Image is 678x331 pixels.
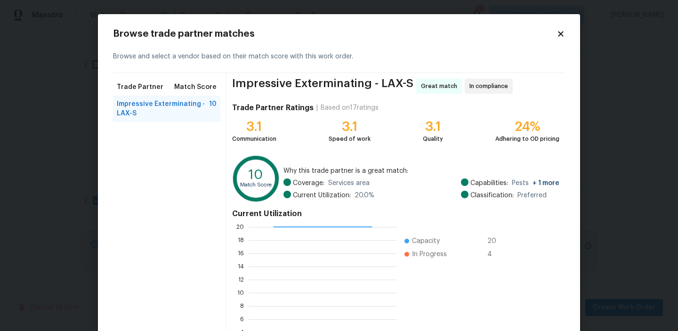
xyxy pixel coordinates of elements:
div: Communication [232,134,276,144]
text: Match Score [240,182,272,187]
text: 6 [240,316,244,322]
text: 14 [238,264,244,269]
div: Speed of work [329,134,371,144]
div: 3.1 [232,122,276,131]
span: In compliance [469,81,512,91]
span: Preferred [517,191,547,200]
span: Classification: [470,191,514,200]
text: 12 [238,277,244,283]
span: Coverage: [293,178,324,188]
span: 4 [487,250,502,259]
h4: Trade Partner Ratings [232,103,314,113]
text: 10 [237,290,244,296]
span: Current Utilization: [293,191,351,200]
span: Pests [512,178,559,188]
text: 16 [238,250,244,256]
div: 3.1 [329,122,371,131]
span: Services area [328,178,370,188]
text: 8 [240,303,244,309]
span: Why this trade partner is a great match: [283,166,559,176]
div: Adhering to OD pricing [495,134,559,144]
span: Impressive Exterminating - LAX-S [117,99,209,118]
div: Based on 17 ratings [321,103,379,113]
text: 10 [249,168,263,181]
h2: Browse trade partner matches [113,29,557,39]
h4: Current Utilization [232,209,559,218]
text: 20 [236,224,244,230]
div: Browse and select a vendor based on their match score with this work order. [113,40,565,73]
div: | [314,103,321,113]
div: Quality [423,134,443,144]
span: Great match [421,81,461,91]
span: Capabilities: [470,178,508,188]
span: 20 [487,236,502,246]
div: 3.1 [423,122,443,131]
span: In Progress [412,250,447,259]
span: Capacity [412,236,440,246]
span: 20.0 % [355,191,374,200]
span: 10 [209,99,217,118]
text: 18 [238,237,244,243]
span: Trade Partner [117,82,163,92]
span: Match Score [174,82,217,92]
div: 24% [495,122,559,131]
span: Impressive Exterminating - LAX-S [232,79,413,94]
span: + 1 more [533,180,559,186]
